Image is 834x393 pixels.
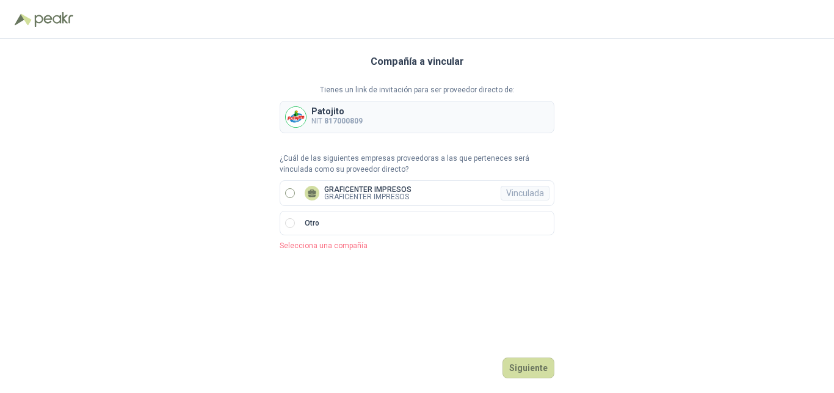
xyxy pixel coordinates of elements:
[280,153,554,176] p: ¿Cuál de las siguientes empresas proveedoras a las que perteneces será vinculada como su proveedo...
[280,240,554,252] p: Selecciona una compañía
[502,358,554,378] button: Siguiente
[311,107,363,116] p: Patojito
[34,12,73,27] img: Peakr
[324,193,412,200] p: GRAFICENTER IMPRESOS
[371,54,464,70] h3: Compañía a vincular
[15,13,32,26] img: Logo
[501,186,549,200] div: Vinculada
[280,84,554,96] p: Tienes un link de invitación para ser proveedor directo de:
[286,107,306,127] img: Company Logo
[305,218,319,229] p: Otro
[324,186,412,193] p: GRAFICENTER IMPRESOS
[311,116,363,127] p: NIT
[324,117,363,125] b: 817000809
